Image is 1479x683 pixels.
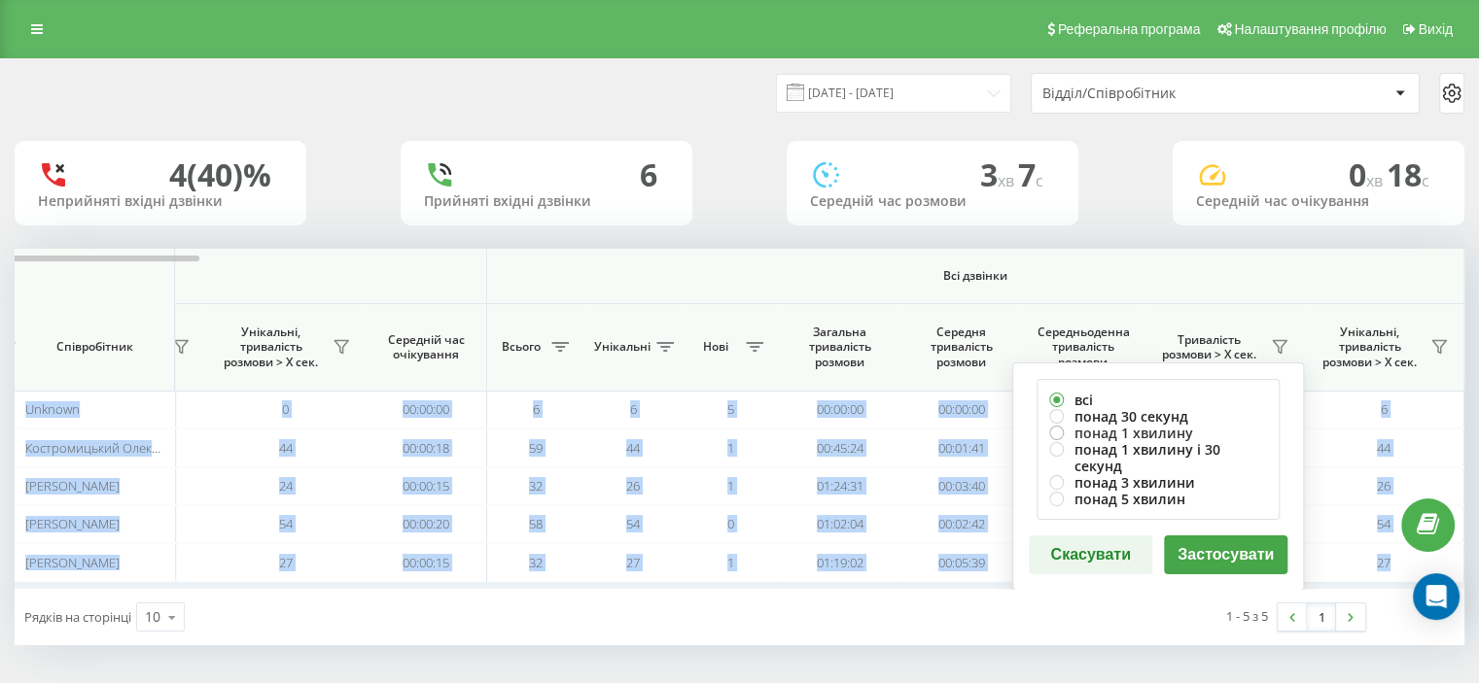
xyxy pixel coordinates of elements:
[529,439,543,457] span: 59
[900,391,1022,428] td: 00:00:00
[279,515,293,532] span: 54
[1049,408,1267,425] label: понад 30 секунд
[640,156,657,193] div: 6
[810,193,1055,210] div: Середній час розмови
[1387,154,1429,195] span: 18
[727,477,734,495] span: 1
[727,515,734,532] span: 0
[779,391,900,428] td: 00:00:00
[1058,21,1201,37] span: Реферальна програма
[1049,474,1267,491] label: понад 3 хвилини
[366,428,487,466] td: 00:00:18
[900,505,1022,543] td: 00:02:42
[279,439,293,457] span: 44
[533,400,540,418] span: 6
[1164,535,1287,574] button: Застосувати
[424,193,669,210] div: Прийняті вхідні дзвінки
[1381,400,1388,418] span: 6
[279,554,293,571] span: 27
[366,543,487,581] td: 00:00:15
[1349,154,1387,195] span: 0
[779,505,900,543] td: 01:02:04
[626,515,640,532] span: 54
[529,477,543,495] span: 32
[779,543,900,581] td: 01:19:02
[25,400,80,418] span: Unknown
[1049,491,1267,507] label: понад 5 хвилин
[24,608,131,626] span: Рядків на сторінці
[727,554,734,571] span: 1
[1413,573,1460,620] div: Open Intercom Messenger
[779,467,900,505] td: 01:24:31
[779,428,900,466] td: 00:45:24
[25,477,120,495] span: [PERSON_NAME]
[529,554,543,571] span: 32
[25,554,120,571] span: [PERSON_NAME]
[282,400,289,418] span: 0
[169,156,271,193] div: 4 (40)%
[626,554,640,571] span: 27
[630,400,637,418] span: 6
[594,339,651,355] span: Унікальні
[1049,425,1267,441] label: понад 1 хвилину
[366,391,487,428] td: 00:00:00
[1307,603,1336,631] a: 1
[1314,324,1425,370] span: Унікальні, тривалість розмови > Х сек.
[900,467,1022,505] td: 00:03:40
[529,515,543,532] span: 58
[380,332,472,362] span: Середній час очікування
[31,339,158,355] span: Співробітник
[980,154,1018,195] span: 3
[1226,606,1268,626] div: 1 - 5 з 5
[1018,154,1043,195] span: 7
[793,324,886,370] span: Загальна тривалість розмови
[1037,324,1129,370] span: Середньоденна тривалість розмови
[1049,441,1267,474] label: понад 1 хвилину і 30 секунд
[1042,85,1275,102] div: Відділ/Співробітник
[998,170,1018,191] span: хв
[1036,170,1043,191] span: c
[366,505,487,543] td: 00:00:20
[915,324,1007,370] span: Середня тривалість розмови
[366,467,487,505] td: 00:00:15
[497,339,546,355] span: Всього
[1377,477,1391,495] span: 26
[626,477,640,495] span: 26
[727,439,734,457] span: 1
[1029,535,1152,574] button: Скасувати
[1419,21,1453,37] span: Вихід
[626,439,640,457] span: 44
[691,339,740,355] span: Нові
[545,268,1406,284] span: Всі дзвінки
[1153,332,1265,362] span: Тривалість розмови > Х сек.
[1366,170,1387,191] span: хв
[279,477,293,495] span: 24
[1377,439,1391,457] span: 44
[1422,170,1429,191] span: c
[1377,515,1391,532] span: 54
[1377,554,1391,571] span: 27
[25,439,187,457] span: Костромицький Олександр
[145,607,160,627] div: 10
[215,324,327,370] span: Унікальні, тривалість розмови > Х сек.
[1049,392,1267,408] label: всі
[900,428,1022,466] td: 00:01:41
[900,543,1022,581] td: 00:05:39
[1234,21,1386,37] span: Налаштування профілю
[38,193,283,210] div: Неприйняті вхідні дзвінки
[1196,193,1441,210] div: Середній час очікування
[25,515,120,532] span: [PERSON_NAME]
[727,400,734,418] span: 5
